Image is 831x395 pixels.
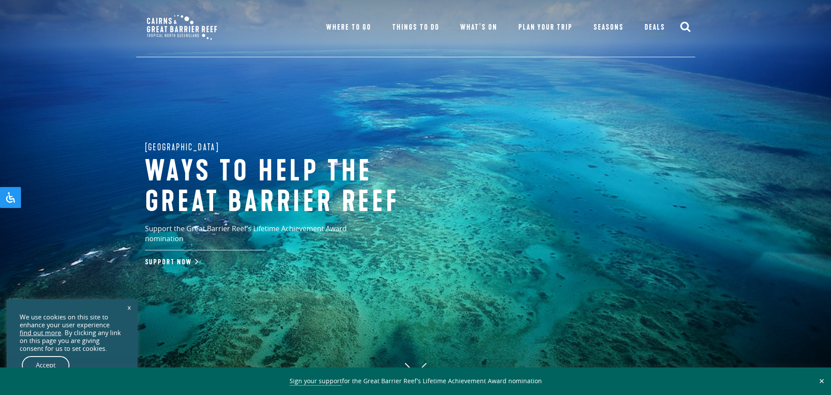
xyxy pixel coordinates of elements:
svg: Open Accessibility Panel [5,192,16,203]
a: Deals [645,21,665,35]
a: Things To Do [392,21,439,34]
div: We use cookies on this site to enhance your user experience . By clicking any link on this page y... [20,313,124,353]
a: x [123,298,135,317]
p: Support the Great Barrier Reef’s Lifetime Achievement Award nomination [145,224,385,250]
a: Plan Your Trip [518,21,573,34]
a: Support Now [145,258,197,267]
img: CGBR-TNQ_dual-logo.svg [141,9,223,46]
button: Close [817,377,827,385]
span: for the Great Barrier Reef’s Lifetime Achievement Award nomination [290,377,542,386]
h1: Ways to help the great barrier reef [145,156,433,217]
a: Sign your support [290,377,342,386]
a: find out more [20,329,61,337]
a: Seasons [593,21,624,34]
a: What’s On [460,21,497,34]
span: [GEOGRAPHIC_DATA] [145,140,220,154]
a: Accept [22,356,69,374]
a: Where To Go [326,21,371,34]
